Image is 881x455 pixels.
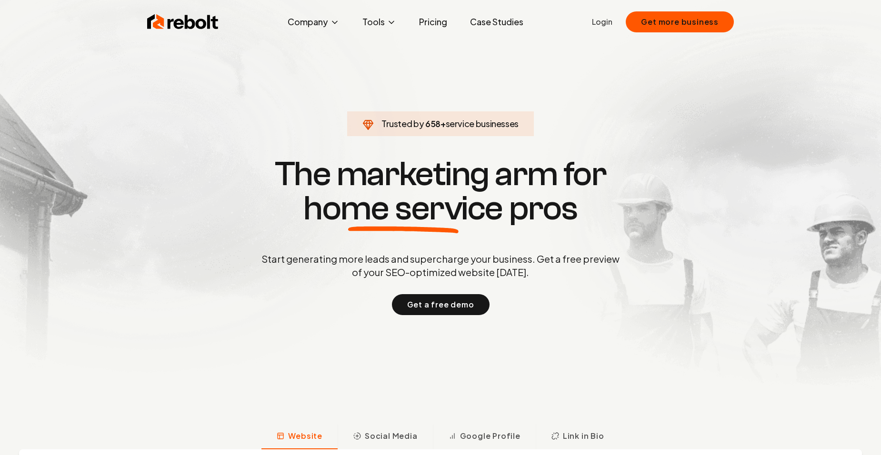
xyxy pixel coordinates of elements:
[381,118,424,129] span: Trusted by
[425,117,440,130] span: 658
[536,425,620,449] button: Link in Bio
[280,12,347,31] button: Company
[563,430,604,442] span: Link in Bio
[338,425,433,449] button: Social Media
[460,430,521,442] span: Google Profile
[626,11,734,32] button: Get more business
[392,294,490,315] button: Get a free demo
[411,12,455,31] a: Pricing
[260,252,621,279] p: Start generating more leads and supercharge your business. Get a free preview of your SEO-optimiz...
[462,12,531,31] a: Case Studies
[592,16,612,28] a: Login
[288,430,322,442] span: Website
[355,12,404,31] button: Tools
[446,118,519,129] span: service businesses
[365,430,418,442] span: Social Media
[212,157,669,226] h1: The marketing arm for pros
[147,12,219,31] img: Rebolt Logo
[433,425,536,449] button: Google Profile
[303,191,503,226] span: home service
[261,425,338,449] button: Website
[440,118,446,129] span: +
